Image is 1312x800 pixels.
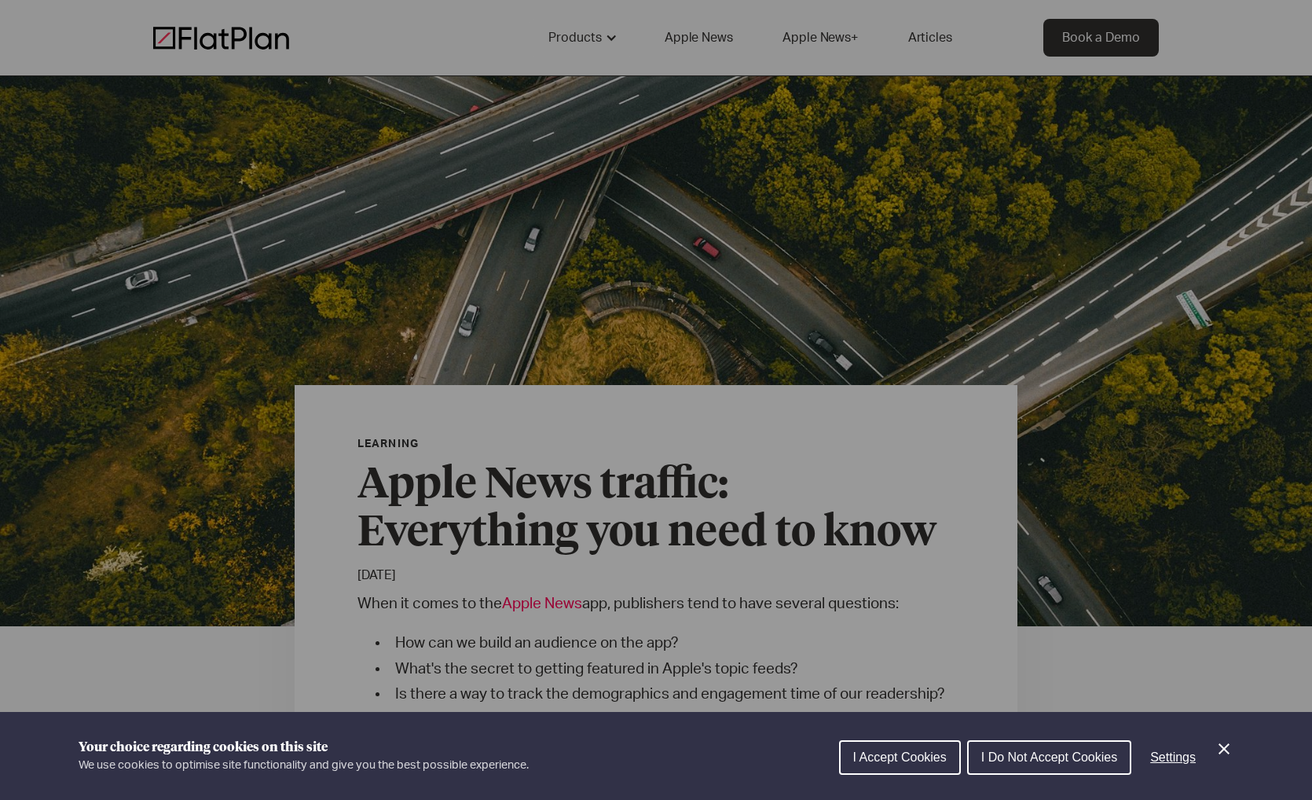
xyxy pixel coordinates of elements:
button: Settings [1138,742,1208,773]
h1: Your choice regarding cookies on this site [79,738,529,757]
button: Close Cookie Control [1215,739,1233,758]
button: I Accept Cookies [839,740,961,775]
button: I Do Not Accept Cookies [967,740,1131,775]
p: We use cookies to optimise site functionality and give you the best possible experience. [79,757,529,774]
span: Settings [1150,750,1196,764]
span: I Do Not Accept Cookies [981,750,1117,764]
span: I Accept Cookies [853,750,947,764]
